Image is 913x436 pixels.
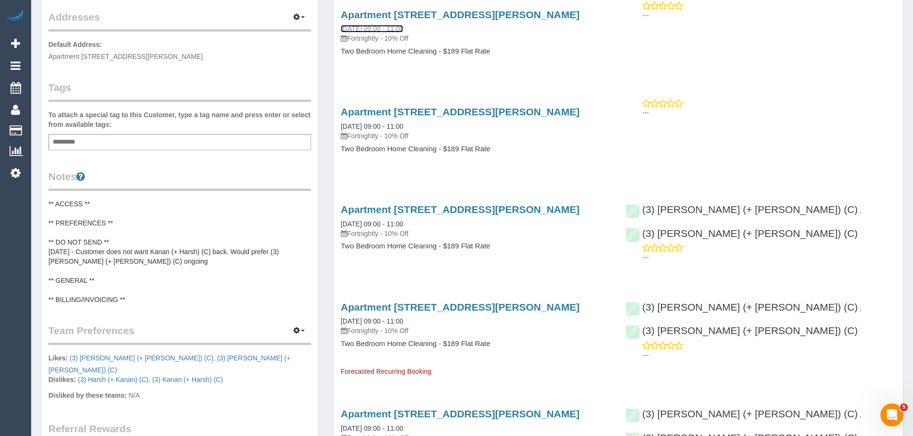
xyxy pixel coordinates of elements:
p: Fortnightly - 10% Off [341,326,611,335]
a: (3) [PERSON_NAME] (+ [PERSON_NAME]) (C) [625,228,858,239]
a: [DATE] 09:00 - 11:00 [341,425,403,432]
p: Fortnightly - 10% Off [341,34,611,43]
span: , [860,411,862,419]
p: Fortnightly - 10% Off [341,131,611,141]
p: --- [642,253,896,262]
span: N/A [128,391,139,399]
span: 5 [900,403,908,411]
a: [DATE] 09:00 - 11:00 [341,317,403,325]
a: Apartment [STREET_ADDRESS][PERSON_NAME] [341,9,579,20]
a: Apartment [STREET_ADDRESS][PERSON_NAME] [341,204,579,215]
a: Apartment [STREET_ADDRESS][PERSON_NAME] [341,302,579,313]
a: (3) Harsh (+ Kanan) (C) [78,376,148,383]
span: , [78,376,150,383]
p: --- [642,350,896,360]
a: (3) [PERSON_NAME] (+ [PERSON_NAME]) (C) [625,325,858,336]
p: --- [642,11,896,20]
pre: ** ACCESS ** ** PREFERENCES ** ** DO NOT SEND ** [DATE] - Customer does not want Kanan (+ Harsh) ... [48,199,311,304]
label: Disliked by these teams: [48,391,127,400]
a: [DATE] 09:00 - 11:00 [341,25,403,33]
span: Apartment [STREET_ADDRESS][PERSON_NAME] [48,53,203,60]
label: Default Address: [48,40,102,49]
label: To attach a special tag to this Customer, type a tag name and press enter or select from availabl... [48,110,311,129]
img: Automaid Logo [6,10,25,23]
span: , [69,354,215,362]
h4: Two Bedroom Home Cleaning - $189 Flat Rate [341,47,611,56]
p: --- [642,108,896,117]
a: [DATE] 09:00 - 11:00 [341,220,403,228]
h4: Two Bedroom Home Cleaning - $189 Flat Rate [341,340,611,348]
a: (3) [PERSON_NAME] (+ [PERSON_NAME]) (C) [48,354,290,374]
label: Dislikes: [48,375,76,384]
span: Forecasted Recurring Booking [341,368,431,375]
iframe: Intercom live chat [880,403,903,426]
h4: Two Bedroom Home Cleaning - $189 Flat Rate [341,242,611,250]
a: (3) [PERSON_NAME] (+ [PERSON_NAME]) (C) [625,204,858,215]
legend: Tags [48,80,311,102]
a: (3) Kanan (+ Harsh) (C) [152,376,223,383]
h4: Two Bedroom Home Cleaning - $189 Flat Rate [341,145,611,153]
legend: Team Preferences [48,324,311,345]
label: Likes: [48,353,68,363]
a: (3) [PERSON_NAME] (+ [PERSON_NAME]) (C) [625,408,858,419]
span: , [860,304,862,312]
a: (3) [PERSON_NAME] (+ [PERSON_NAME]) (C) [69,354,213,362]
legend: Notes [48,169,311,191]
p: Fortnightly - 10% Off [341,229,611,238]
a: Apartment [STREET_ADDRESS][PERSON_NAME] [341,106,579,117]
span: , [860,207,862,214]
a: (3) [PERSON_NAME] (+ [PERSON_NAME]) (C) [625,302,858,313]
a: [DATE] 09:00 - 11:00 [341,123,403,130]
a: Apartment [STREET_ADDRESS][PERSON_NAME] [341,408,579,419]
